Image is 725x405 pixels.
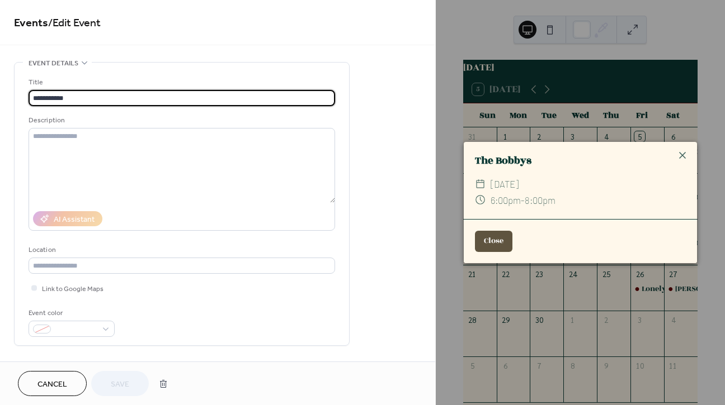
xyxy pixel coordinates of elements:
[42,283,103,295] span: Link to Google Maps
[29,58,78,69] span: Event details
[48,12,101,34] span: / Edit Event
[37,379,67,390] span: Cancel
[29,307,112,319] div: Event color
[14,12,48,34] a: Events
[475,192,486,208] div: ​
[29,359,78,371] span: Date and time
[521,194,525,206] span: -
[491,176,519,192] span: [DATE]
[29,77,333,88] div: Title
[29,244,333,256] div: Location
[464,153,697,169] div: The Bobbys
[18,371,87,396] button: Cancel
[491,194,521,206] span: 6:00pm
[475,176,486,192] div: ​
[525,194,555,206] span: 8:00pm
[29,115,333,126] div: Description
[475,231,512,252] button: Close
